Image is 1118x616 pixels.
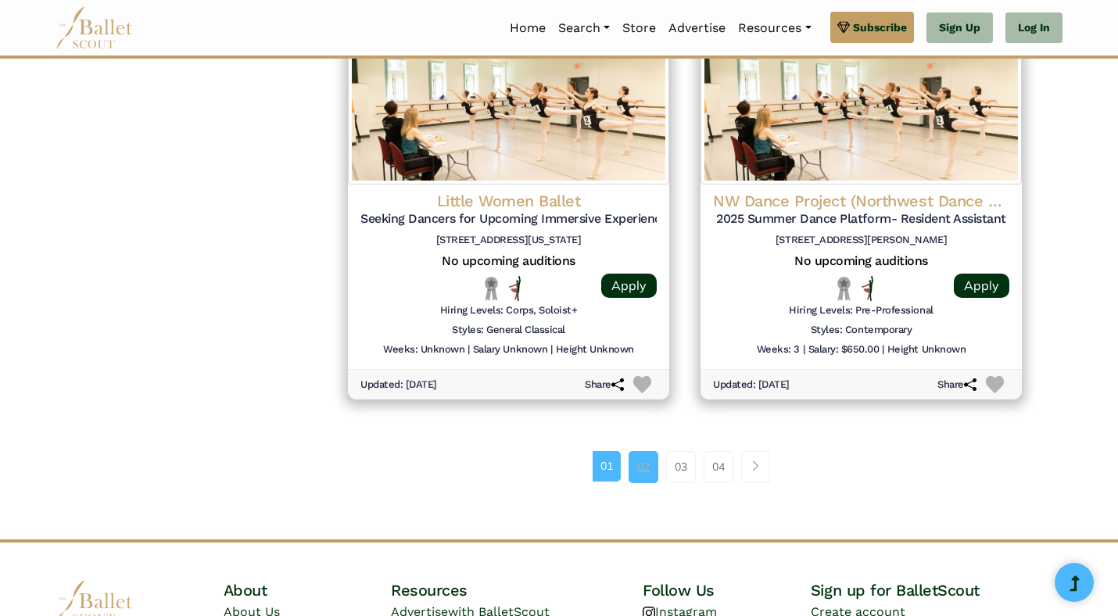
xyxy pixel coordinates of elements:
[360,211,657,227] h5: Seeking Dancers for Upcoming Immersive Experiences ([DATE])
[830,12,914,43] a: Subscribe
[954,274,1009,298] a: Apply
[882,343,884,356] h6: |
[713,191,1009,211] h4: NW Dance Project (Northwest Dance Project)
[713,253,1009,270] h5: No upcoming auditions
[556,343,634,356] h6: Height Unknown
[616,12,662,45] a: Store
[360,191,657,211] h4: Little Women Ballet
[585,378,624,392] h6: Share
[552,12,616,45] a: Search
[601,274,657,298] a: Apply
[550,343,553,356] h6: |
[1005,13,1062,44] a: Log In
[757,343,800,356] h6: Weeks: 3
[937,378,976,392] h6: Share
[662,12,732,45] a: Advertise
[811,580,1062,600] h4: Sign up for BalletScout
[701,28,1022,184] img: Logo
[360,234,657,247] h6: [STREET_ADDRESS][US_STATE]
[713,378,790,392] h6: Updated: [DATE]
[440,304,578,317] h6: Hiring Levels: Corps, Soloist+
[593,451,621,481] a: 01
[473,343,547,356] h6: Salary Unknown
[391,580,643,600] h4: Resources
[811,324,912,337] h6: Styles: Contemporary
[509,276,521,301] img: All
[666,451,696,482] a: 03
[348,28,669,184] img: Logo
[713,211,1009,227] h5: 2025 Summer Dance Platform- Resident Assistant
[803,343,805,356] h6: |
[633,376,651,394] img: Heart
[468,343,470,356] h6: |
[224,580,392,600] h4: About
[837,19,850,36] img: gem.svg
[862,276,873,301] img: All
[853,19,907,36] span: Subscribe
[383,343,464,356] h6: Weeks: Unknown
[713,234,1009,247] h6: [STREET_ADDRESS][PERSON_NAME]
[503,12,552,45] a: Home
[732,12,817,45] a: Resources
[360,253,657,270] h5: No upcoming auditions
[926,13,993,44] a: Sign Up
[643,580,811,600] h4: Follow Us
[808,343,880,356] h6: Salary: $650.00
[834,276,854,300] img: Local
[360,378,437,392] h6: Updated: [DATE]
[482,276,501,300] img: Local
[629,451,658,482] a: 02
[789,304,933,317] h6: Hiring Levels: Pre-Professional
[986,376,1004,394] img: Heart
[887,343,966,356] h6: Height Unknown
[704,451,733,482] a: 04
[593,451,778,482] nav: Page navigation example
[452,324,565,337] h6: Styles: General Classical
